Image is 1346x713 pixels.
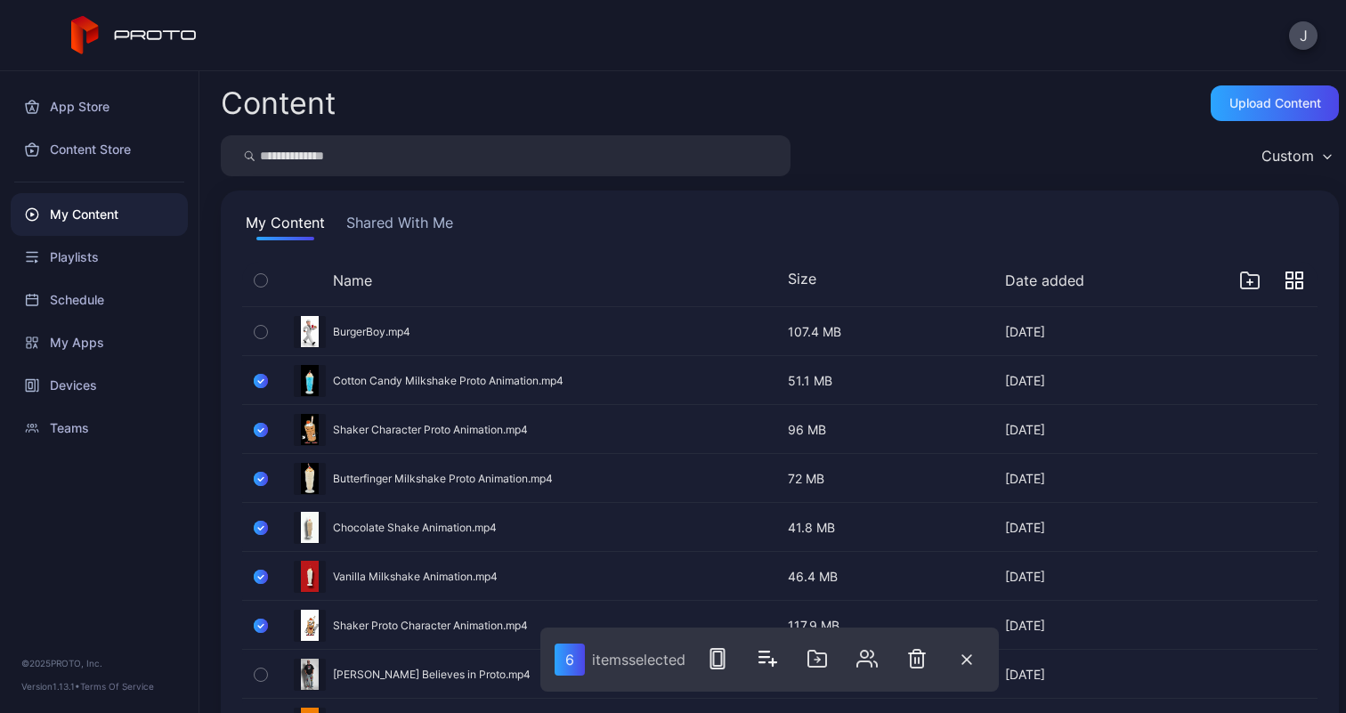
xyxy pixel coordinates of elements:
button: Upload Content [1211,85,1339,121]
button: Size [788,270,816,288]
button: Custom [1253,135,1339,176]
button: J [1289,21,1318,50]
a: Terms Of Service [80,681,154,692]
a: My Content [11,193,188,236]
button: My Content [242,212,328,240]
div: Custom [1261,147,1314,165]
button: Shared With Me [343,212,457,240]
a: Schedule [11,279,188,321]
button: Name [333,271,372,289]
div: item s selected [592,651,685,668]
div: Upload Content [1229,96,1321,110]
div: 6 [555,644,585,676]
div: Content [221,88,336,118]
div: © 2025 PROTO, Inc. [21,656,177,670]
a: App Store [11,85,188,128]
button: Date added [1005,271,1084,289]
a: My Apps [11,321,188,364]
a: Devices [11,364,188,407]
a: Teams [11,407,188,450]
span: Version 1.13.1 • [21,681,80,692]
a: Playlists [11,236,188,279]
a: Content Store [11,128,188,171]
